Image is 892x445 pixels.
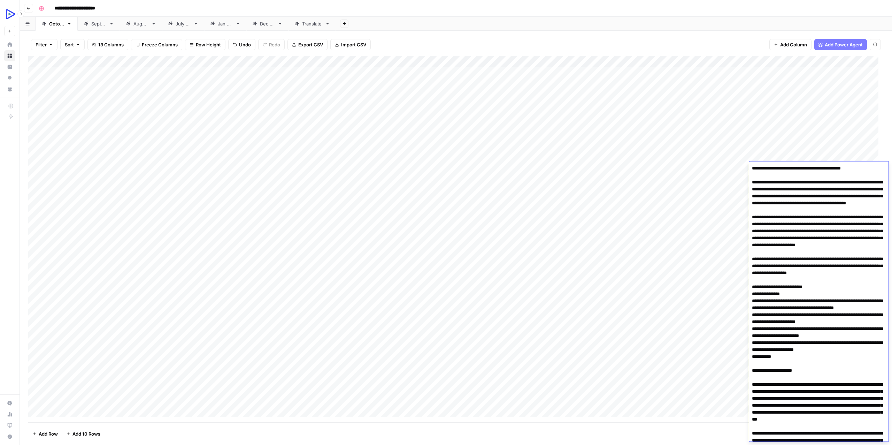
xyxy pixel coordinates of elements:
a: Home [4,39,15,50]
button: Add Row [28,428,62,439]
button: Row Height [185,39,225,50]
button: Filter [31,39,57,50]
a: Settings [4,398,15,409]
div: [DATE] [260,20,275,27]
div: [DATE] [91,20,106,27]
span: Import CSV [341,41,366,48]
a: Your Data [4,84,15,95]
span: Redo [269,41,280,48]
button: Freeze Columns [131,39,182,50]
img: OpenReplay Logo [4,8,17,21]
a: [DATE] [36,17,78,31]
button: Help + Support [4,431,15,442]
button: 13 Columns [87,39,128,50]
div: Translate [302,20,322,27]
span: Add Power Agent [825,41,863,48]
span: Filter [36,41,47,48]
span: Undo [239,41,251,48]
a: [DATE] [204,17,246,31]
button: Undo [228,39,255,50]
div: [DATE] [176,20,191,27]
a: Translate [289,17,336,31]
button: Workspace: OpenReplay [4,6,15,23]
div: [DATE] [218,20,233,27]
button: Import CSV [330,39,371,50]
span: Freeze Columns [142,41,178,48]
a: Insights [4,61,15,73]
a: [DATE] [246,17,289,31]
span: Row Height [196,41,221,48]
a: Usage [4,409,15,420]
span: Add Row [39,430,58,437]
span: Add Column [780,41,807,48]
a: [DATE] [162,17,204,31]
a: [DATE] [120,17,162,31]
span: Sort [65,41,74,48]
div: [DATE] [133,20,148,27]
a: Browse [4,50,15,61]
span: Export CSV [298,41,323,48]
button: Add Column [769,39,812,50]
div: [DATE] [49,20,64,27]
button: Export CSV [287,39,328,50]
span: Add 10 Rows [72,430,100,437]
button: Add 10 Rows [62,428,105,439]
button: Sort [60,39,85,50]
a: Opportunities [4,73,15,84]
span: 13 Columns [98,41,124,48]
a: Learning Hub [4,420,15,431]
button: Add Power Agent [814,39,867,50]
a: [DATE] [78,17,120,31]
button: Redo [258,39,285,50]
